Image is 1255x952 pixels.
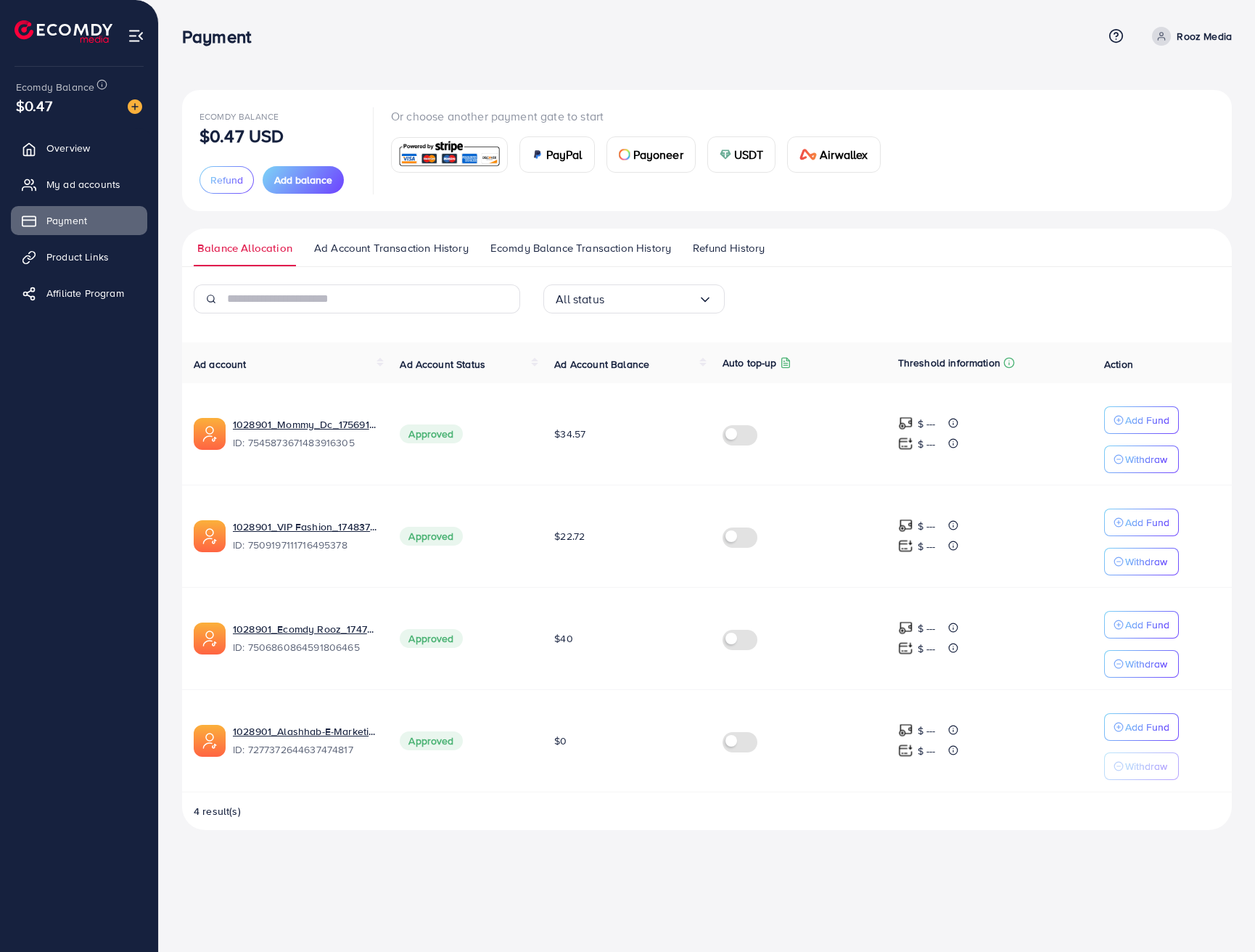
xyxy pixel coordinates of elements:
[1125,718,1169,736] p: Add Fund
[400,357,485,372] span: Ad Account Status
[46,250,109,264] span: Product Links
[554,631,572,646] span: $40
[1104,548,1179,575] button: Withdraw
[182,26,263,47] h3: Payment
[918,538,936,555] p: $ ---
[233,520,376,553] div: <span class='underline'>1028901_VIP Fashion_1748371246553</span></br>7509197111716495378
[1125,655,1167,673] p: Withdraw
[918,415,936,432] p: $ ---
[1125,514,1169,531] p: Add Fund
[490,240,671,256] span: Ecomdy Balance Transaction History
[918,742,936,760] p: $ ---
[233,640,376,654] span: ID: 7506860864591806465
[233,538,376,552] span: ID: 7509197111716495378
[898,620,913,636] img: top-up amount
[263,166,344,194] button: Add balance
[391,107,892,125] p: Or choose another payment gate to start
[1146,27,1232,46] a: Rooz Media
[194,623,226,654] img: ic-ads-acc.e4c84228.svg
[918,620,936,637] p: $ ---
[400,527,462,546] span: Approved
[820,146,868,163] span: Airwallex
[799,149,817,160] img: card
[1125,758,1167,775] p: Withdraw
[199,127,284,144] p: $0.47 USD
[16,95,52,116] span: $0.47
[1193,887,1244,941] iframe: Chat
[194,357,247,372] span: Ad account
[1125,616,1169,633] p: Add Fund
[233,724,376,758] div: <span class='underline'>1028901_Alashhab-E-Marketing_1694395386739</span></br>7277372644637474817
[194,418,226,450] img: ic-ads-acc.e4c84228.svg
[199,110,279,123] span: Ecomdy Balance
[787,136,880,173] a: cardAirwallex
[554,734,567,748] span: $0
[543,284,725,313] div: Search for option
[314,240,469,256] span: Ad Account Transaction History
[720,149,731,160] img: card
[15,20,112,43] img: logo
[233,520,376,534] a: 1028901_VIP Fashion_1748371246553
[391,137,508,173] a: card
[898,436,913,451] img: top-up amount
[233,724,376,739] a: 1028901_Alashhab-E-Marketing_1694395386739
[46,141,90,155] span: Overview
[128,28,144,44] img: menu
[46,213,87,228] span: Payment
[194,804,241,818] span: 4 result(s)
[11,242,147,271] a: Product Links
[898,354,1000,372] p: Threshold information
[233,435,376,450] span: ID: 7545873671483916305
[199,166,254,194] button: Refund
[918,435,936,453] p: $ ---
[1104,752,1179,780] button: Withdraw
[1104,446,1179,473] button: Withdraw
[274,173,332,187] span: Add balance
[519,136,595,173] a: cardPayPal
[1104,713,1179,741] button: Add Fund
[898,743,913,758] img: top-up amount
[723,354,777,372] p: Auto top-up
[918,517,936,535] p: $ ---
[898,416,913,431] img: top-up amount
[233,417,376,451] div: <span class='underline'>1028901_Mommy_Dc_1756910643411</span></br>7545873671483916305
[400,629,462,648] span: Approved
[898,538,913,554] img: top-up amount
[707,136,776,173] a: cardUSDT
[619,149,630,160] img: card
[1104,406,1179,434] button: Add Fund
[11,134,147,163] a: Overview
[1104,357,1133,372] span: Action
[1104,509,1179,536] button: Add Fund
[898,518,913,533] img: top-up amount
[11,279,147,308] a: Affiliate Program
[233,742,376,757] span: ID: 7277372644637474817
[1125,451,1167,468] p: Withdraw
[554,357,649,372] span: Ad Account Balance
[400,731,462,750] span: Approved
[16,80,94,94] span: Ecomdy Balance
[194,725,226,757] img: ic-ads-acc.e4c84228.svg
[693,240,765,256] span: Refund History
[194,520,226,552] img: ic-ads-acc.e4c84228.svg
[633,146,683,163] span: Payoneer
[233,622,376,655] div: <span class='underline'>1028901_Ecomdy Rooz_1747827253895</span></br>7506860864591806465
[606,136,696,173] a: cardPayoneer
[604,288,698,311] input: Search for option
[11,206,147,235] a: Payment
[46,177,120,192] span: My ad accounts
[197,240,292,256] span: Balance Allocation
[1177,28,1232,45] p: Rooz Media
[532,149,543,160] img: card
[11,170,147,199] a: My ad accounts
[400,424,462,443] span: Approved
[128,99,142,114] img: image
[1104,611,1179,639] button: Add Fund
[233,622,376,636] a: 1028901_Ecomdy Rooz_1747827253895
[898,641,913,656] img: top-up amount
[1125,553,1167,570] p: Withdraw
[396,139,503,171] img: card
[46,286,124,300] span: Affiliate Program
[554,427,585,441] span: $34.57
